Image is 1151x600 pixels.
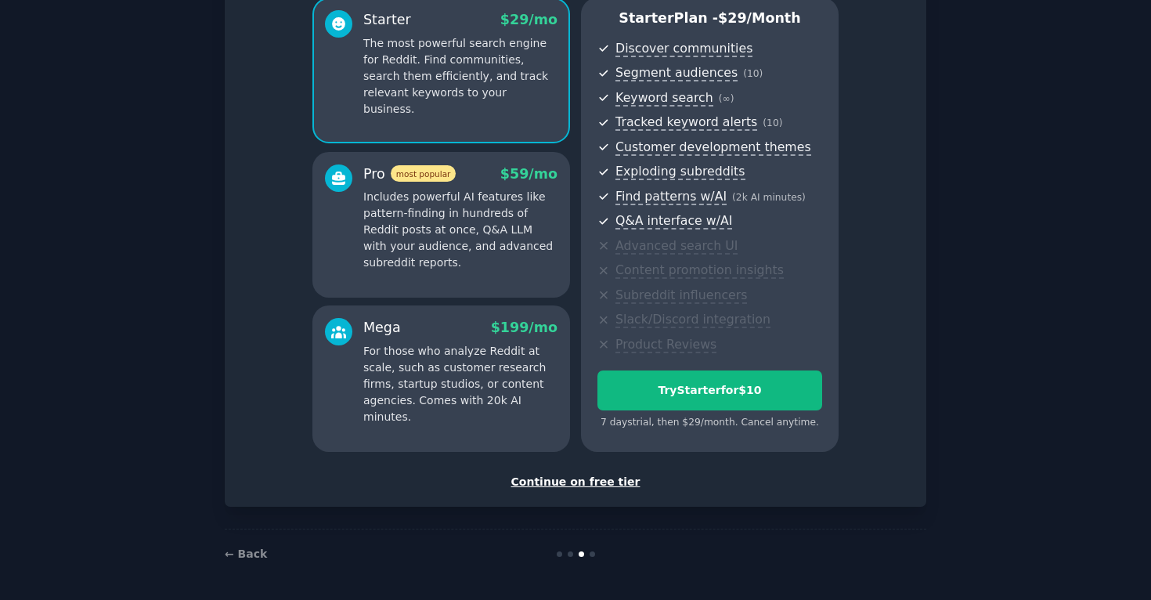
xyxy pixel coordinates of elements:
[615,312,770,328] span: Slack/Discord integration
[615,114,757,131] span: Tracked keyword alerts
[615,262,784,279] span: Content promotion insights
[615,139,811,156] span: Customer development themes
[615,164,745,180] span: Exploding subreddits
[615,287,747,304] span: Subreddit influencers
[615,337,716,353] span: Product Reviews
[500,12,557,27] span: $ 29 /mo
[597,416,822,430] div: 7 days trial, then $ 29 /month . Cancel anytime.
[391,165,456,182] span: most popular
[718,10,801,26] span: $ 29 /month
[763,117,782,128] span: ( 10 )
[500,166,557,182] span: $ 59 /mo
[615,65,738,81] span: Segment audiences
[719,93,734,104] span: ( ∞ )
[363,343,557,425] p: For those who analyze Reddit at scale, such as customer research firms, startup studios, or conte...
[615,189,727,205] span: Find patterns w/AI
[241,474,910,490] div: Continue on free tier
[225,548,267,560] a: ← Back
[363,35,557,117] p: The most powerful search engine for Reddit. Find communities, search them efficiently, and track ...
[363,318,401,338] div: Mega
[743,68,763,79] span: ( 10 )
[363,189,557,271] p: Includes powerful AI features like pattern-finding in hundreds of Reddit posts at once, Q&A LLM w...
[615,41,752,57] span: Discover communities
[597,9,822,28] p: Starter Plan -
[363,164,456,184] div: Pro
[491,320,557,335] span: $ 199 /mo
[732,192,806,203] span: ( 2k AI minutes )
[615,90,713,107] span: Keyword search
[615,213,732,230] span: Q&A interface w/AI
[363,10,411,30] div: Starter
[615,238,738,255] span: Advanced search UI
[597,370,822,410] button: TryStarterfor$10
[598,382,821,399] div: Try Starter for $10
